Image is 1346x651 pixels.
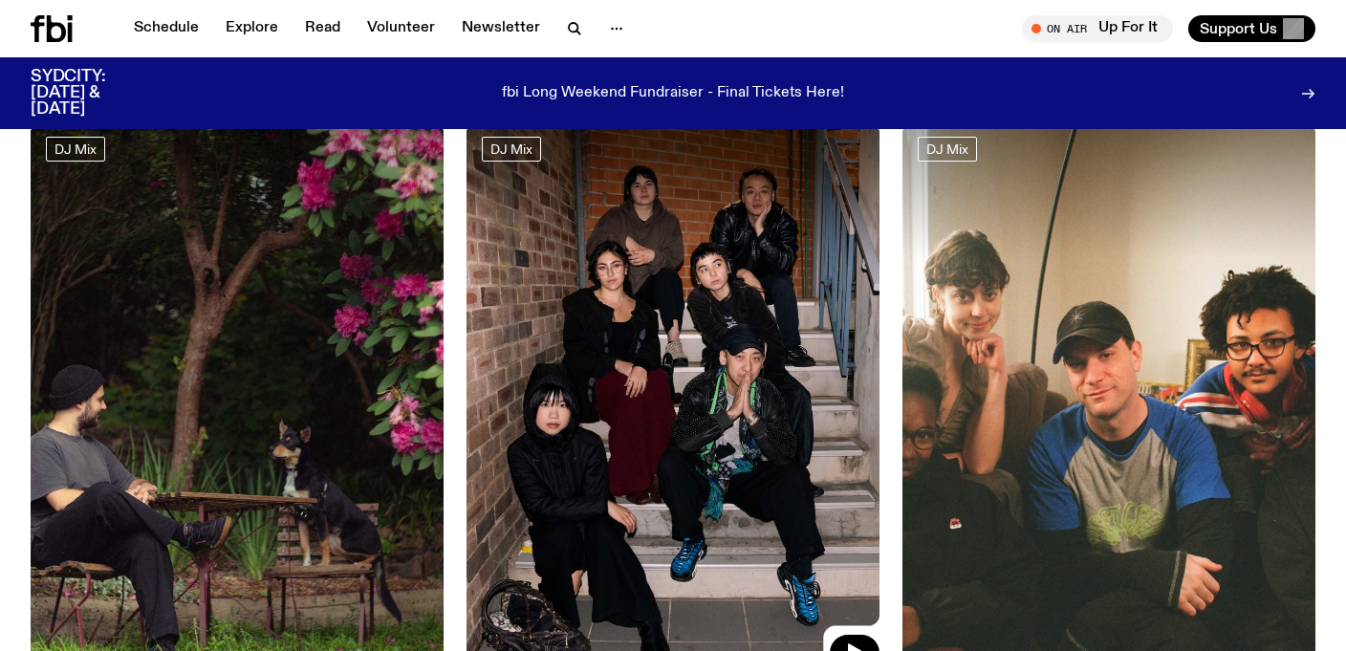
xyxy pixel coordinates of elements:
a: DJ Mix [46,137,105,162]
span: DJ Mix [490,141,532,156]
a: DJ Mix [918,137,977,162]
a: Explore [214,15,290,42]
a: Volunteer [356,15,446,42]
a: Schedule [122,15,210,42]
button: Support Us [1188,15,1315,42]
a: DJ Mix [482,137,541,162]
a: Newsletter [450,15,552,42]
h3: SYDCITY: [DATE] & [DATE] [31,69,153,118]
p: fbi Long Weekend Fundraiser - Final Tickets Here! [502,85,844,102]
span: Support Us [1200,20,1277,37]
span: DJ Mix [926,141,968,156]
span: DJ Mix [54,141,97,156]
button: On AirUp For It [1022,15,1173,42]
a: Read [293,15,352,42]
